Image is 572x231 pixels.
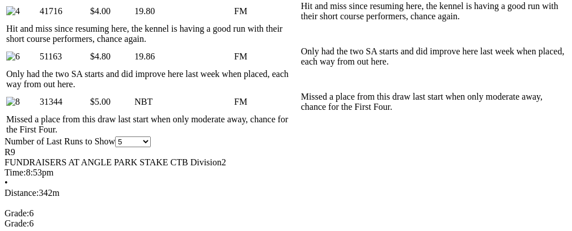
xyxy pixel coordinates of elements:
td: NBT [134,91,232,113]
div: 6 [5,219,567,229]
td: 41716 [39,1,88,22]
img: 6 [6,52,20,62]
img: 8 [6,97,20,107]
td: Only had the two SA starts and did improve here last week when placed, each way from out here. [6,69,299,90]
td: FM [234,91,299,113]
td: FM [234,1,299,22]
td: Only had the two SA starts and did improve here last week when placed, each way from out here. [300,46,566,67]
div: 342m [5,188,567,198]
span: Grade: [5,208,29,218]
span: $4.00 [90,6,111,16]
div: Number of Last Runs to Show [5,136,567,147]
td: 31344 [39,91,88,113]
td: 51163 [39,46,88,67]
span: R9 [5,147,15,157]
div: 8:53pm [5,168,567,178]
td: FM [234,46,299,67]
td: Missed a place from this draw last start when only moderate away, chance for the First Four. [300,91,566,113]
span: Grade: [5,219,29,228]
span: $4.80 [90,52,111,61]
div: FUNDRAISERS AT ANGLE PARK STAKE CTB Division2 [5,157,567,168]
span: • [5,178,8,187]
span: $5.00 [90,97,111,106]
span: Distance: [5,188,39,198]
td: Missed a place from this draw last start when only moderate away, chance for the First Four. [6,114,299,135]
td: Hit and miss since resuming here, the kennel is having a good run with their short course perform... [300,1,566,22]
td: 19.80 [134,1,232,22]
td: Hit and miss since resuming here, the kennel is having a good run with their short course perform... [6,23,299,45]
span: Time: [5,168,26,177]
img: 4 [6,6,20,16]
div: 6 [5,208,567,219]
td: 19.86 [134,46,232,67]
